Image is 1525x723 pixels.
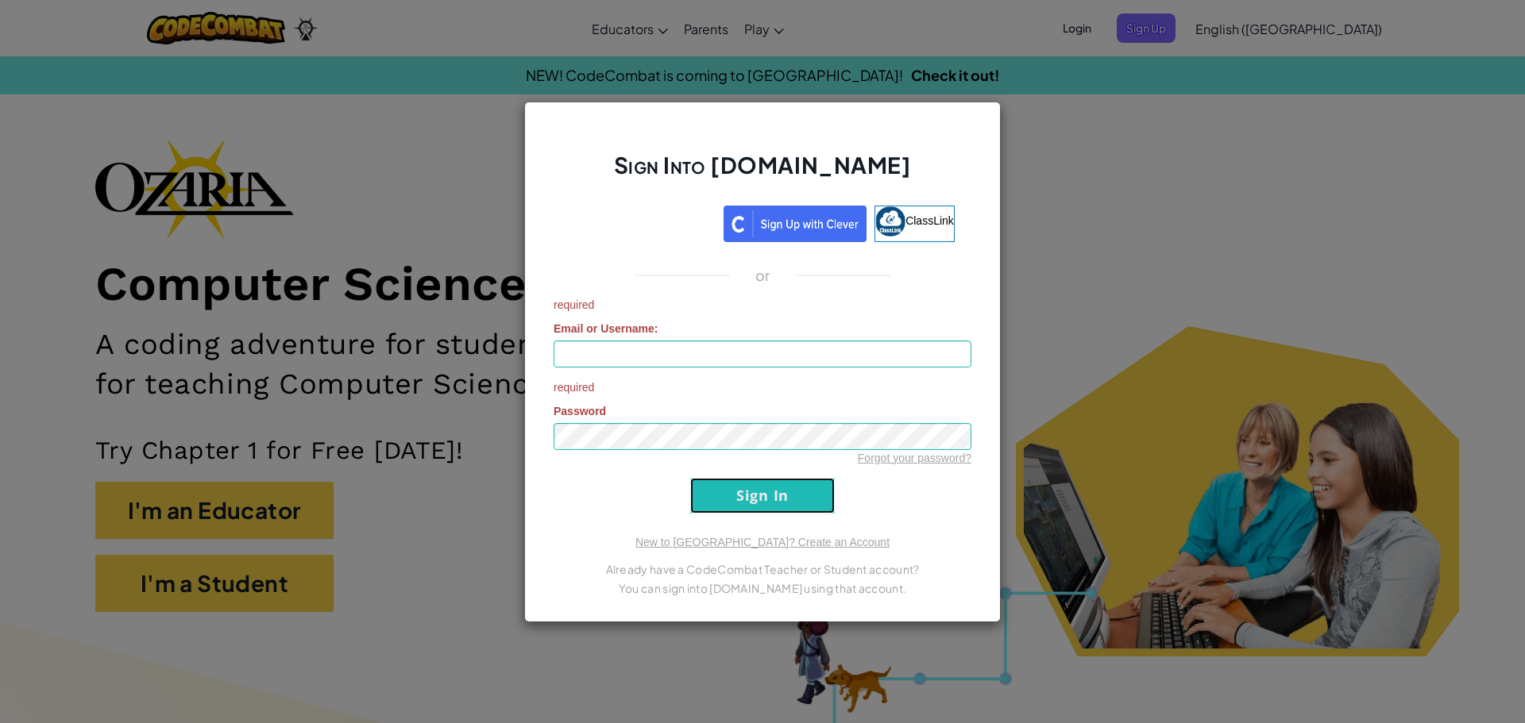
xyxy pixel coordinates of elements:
span: required [554,379,971,395]
span: Password [554,405,606,417]
iframe: Sign in with Google Button [562,204,724,239]
span: Email or Username [554,322,654,335]
p: or [755,266,770,285]
input: Sign In [690,478,835,513]
img: clever_sso_button@2x.png [724,206,867,242]
span: ClassLink [905,213,954,226]
h2: Sign Into [DOMAIN_NAME] [554,150,971,196]
img: classlink-logo-small.png [875,206,905,237]
p: Already have a CodeCombat Teacher or Student account? [554,560,971,579]
a: Forgot your password? [858,452,971,464]
a: New to [GEOGRAPHIC_DATA]? Create an Account [635,536,890,548]
p: You can sign into [DOMAIN_NAME] using that account. [554,579,971,598]
label: : [554,321,658,337]
span: required [554,297,971,313]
